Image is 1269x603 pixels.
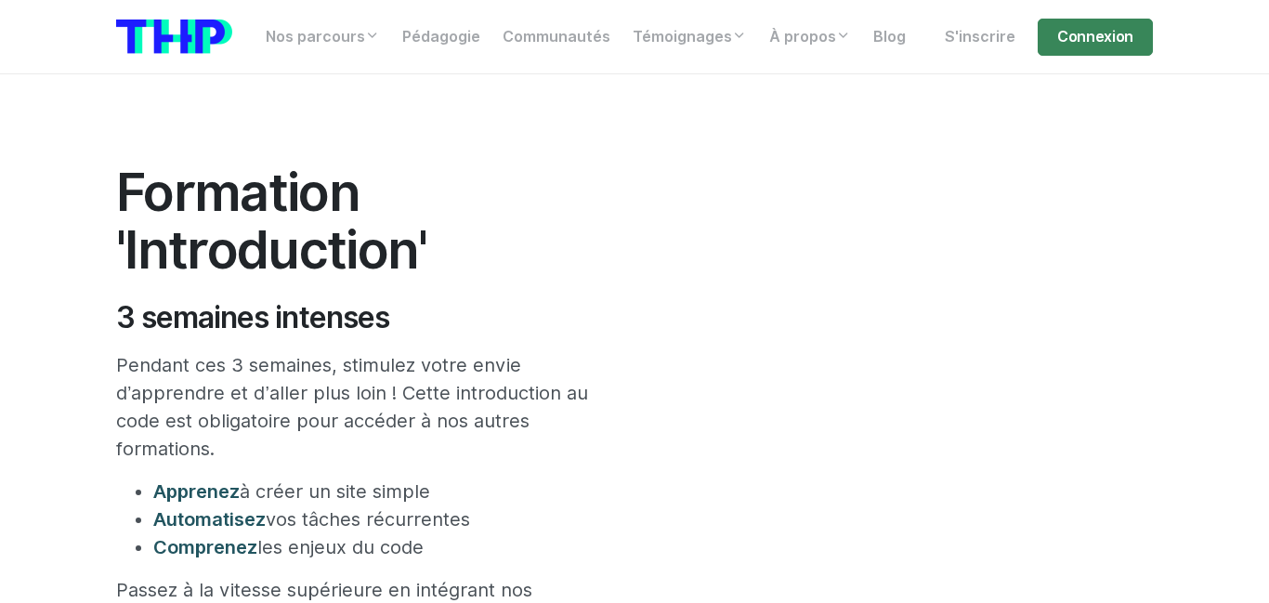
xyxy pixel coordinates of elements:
[116,300,590,335] h2: 3 semaines intenses
[862,19,917,56] a: Blog
[758,19,862,56] a: À propos
[391,19,491,56] a: Pédagogie
[116,20,232,54] img: logo
[621,19,758,56] a: Témoignages
[255,19,391,56] a: Nos parcours
[153,508,266,531] span: Automatisez
[491,19,621,56] a: Communautés
[116,351,590,463] p: Pendant ces 3 semaines, stimulez votre envie d’apprendre et d’aller plus loin ! Cette introductio...
[934,19,1027,56] a: S'inscrire
[153,536,257,558] span: Comprenez
[153,505,590,533] li: vos tâches récurrentes
[116,164,590,278] h1: Formation 'Introduction'
[153,480,240,503] span: Apprenez
[153,478,590,505] li: à créer un site simple
[1038,19,1153,56] a: Connexion
[153,533,590,561] li: les enjeux du code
